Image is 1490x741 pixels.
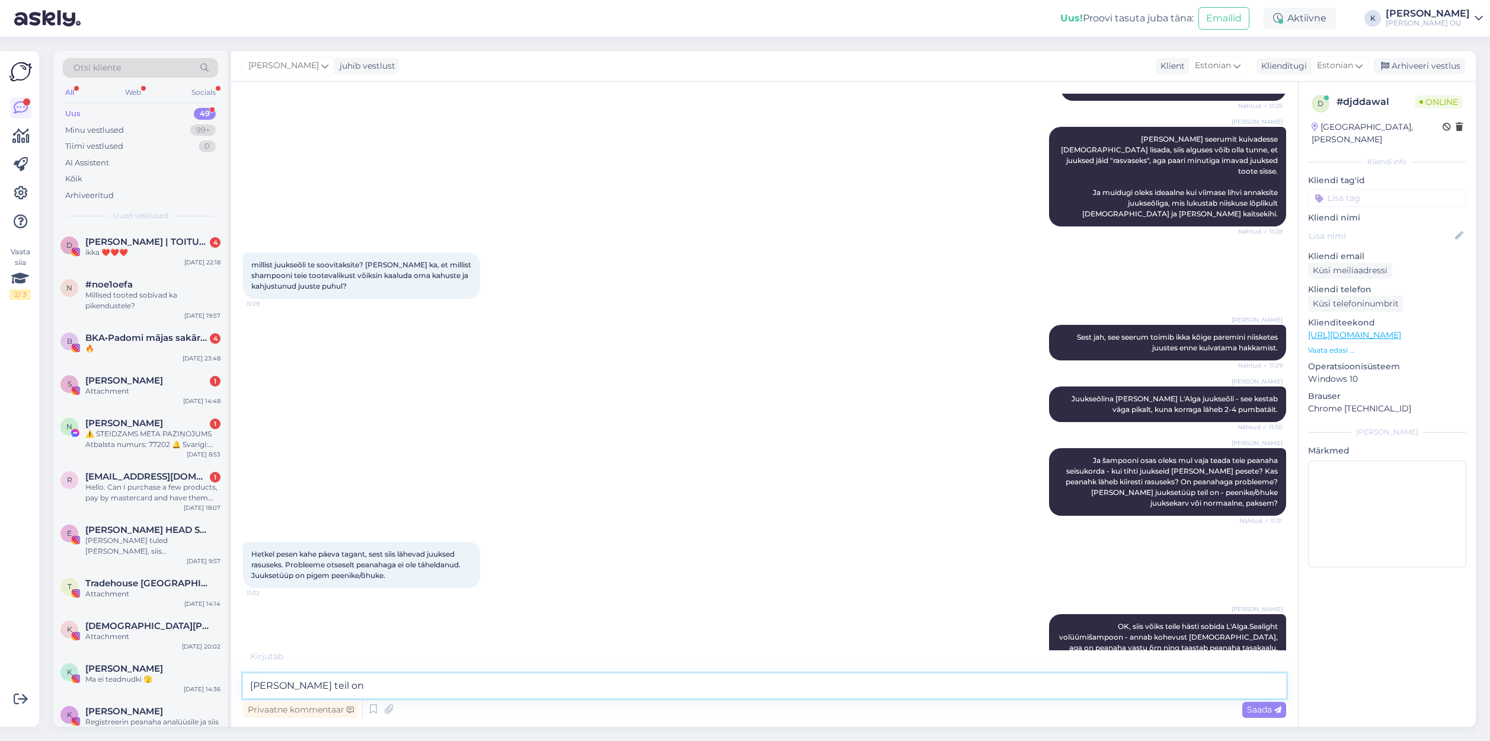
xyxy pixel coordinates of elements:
div: Minu vestlused [65,124,124,136]
p: Klienditeekond [1308,317,1466,329]
span: D [66,241,72,250]
span: Ja šampooni osas oleks mul vaja teada teie peanaha seisukorda - kui tihti juukseid [PERSON_NAME] ... [1066,456,1280,507]
img: Askly Logo [9,60,32,83]
div: K [1364,10,1381,27]
div: Tiimi vestlused [65,140,123,152]
div: [DATE] 23:48 [183,354,220,363]
span: Nähtud ✓ 11:30 [1238,423,1283,432]
div: Privaatne kommentaar [243,702,359,718]
span: #noe1oefa [85,279,133,290]
div: [DATE] 19:57 [184,311,220,320]
div: All [63,85,76,100]
span: Evella HEAD SPA & heaolusalong | peamassaaž | HEAD SPA TALLINN [85,525,209,535]
span: Kristiina Raa [85,706,163,717]
div: Aktiivne [1264,8,1336,29]
p: Vaata edasi ... [1308,345,1466,356]
div: 49 [194,108,216,120]
div: [DATE] 18:07 [184,503,220,512]
span: BKA•Padomi mājas sakārtošanai•Ar mīlestību pret sevi un dabu [85,333,209,343]
span: S [68,379,72,388]
div: Hello. Can I purchase a few products, pay by mastercard and have them shipped to [GEOGRAPHIC_DATA]? [85,482,220,503]
p: Chrome [TECHNICAL_ID] [1308,403,1466,415]
div: [DATE] 14:48 [183,397,220,405]
p: Kliendi email [1308,250,1466,263]
div: [DATE] 14:36 [184,685,220,694]
span: DIANA | TOITUMISNŌUSTAJA | TREENER | ONLINE TUGI PROGRAMM [85,237,209,247]
div: Kõik [65,173,82,185]
p: Windows 10 [1308,373,1466,385]
span: E [67,529,72,538]
div: Kliendi info [1308,156,1466,167]
div: Uus [65,108,81,120]
span: n [66,283,72,292]
span: OK, siis võiks teile hästi sobida L'Alga.Sealight volüümišampoon - annab kohevust [DEMOGRAPHIC_DA... [1059,622,1280,663]
div: [DATE] 9:57 [187,557,220,566]
p: Kliendi tag'id [1308,174,1466,187]
span: [PERSON_NAME] [1232,439,1283,448]
span: r [67,475,72,484]
div: Arhiveeritud [65,190,114,202]
div: Klienditugi [1256,60,1307,72]
span: millist juukseõli te soovitaksite? [PERSON_NAME] ka, et millist shampooni teie tootevalikust võik... [251,260,473,290]
a: [URL][DOMAIN_NAME] [1308,330,1401,340]
div: [PERSON_NAME] [1308,427,1466,437]
p: Kliendi nimi [1308,212,1466,224]
span: [PERSON_NAME] [1232,377,1283,386]
span: Otsi kliente [73,62,121,74]
div: Klient [1156,60,1185,72]
span: N [66,422,72,431]
span: Nähtud ✓ 11:29 [1238,361,1283,370]
div: [PERSON_NAME] [1386,9,1470,18]
b: Uus! [1060,12,1083,24]
div: Attachment [85,386,220,397]
input: Lisa tag [1308,189,1466,207]
div: juhib vestlust [335,60,395,72]
div: Küsi telefoninumbrit [1308,296,1403,312]
span: Uued vestlused [113,210,168,221]
span: Online [1415,95,1463,108]
div: Ma ei teadnudki 🫣 [85,674,220,685]
span: B [67,337,72,346]
div: [GEOGRAPHIC_DATA], [PERSON_NAME] [1312,121,1443,146]
span: Nähtud ✓ 11:31 [1238,516,1283,525]
a: [PERSON_NAME][PERSON_NAME] OÜ [1386,9,1483,28]
div: 1 [210,472,220,483]
span: Saada [1247,704,1281,715]
span: Nitin Surve [85,418,163,429]
span: Sest jah, see seerum toimib ikka kõige paremini niisketes juustes enne kuivatama hakkamist. [1077,333,1280,352]
div: AI Assistent [65,157,109,169]
span: ripleybanfield@ns.sympatico.ca [85,471,209,482]
div: Kirjutab [243,650,1286,663]
button: Emailid [1198,7,1249,30]
textarea: [PERSON_NAME] teil on [243,673,1286,698]
span: Solvita Anikonova [85,375,163,386]
div: 0 [199,140,216,152]
div: Vaata siia [9,247,31,300]
span: . [283,651,285,662]
div: [DATE] 14:14 [184,599,220,608]
div: 🔥 [85,343,220,354]
div: ⚠️ STEIDZAMS META PAZIŅOJUMS Atbalsta numurs: 77202 🔔 Svarīgi: Tavs konts un 𝐅𝐀𝐂𝐄𝐁𝐎𝐎𝐊 lapa [DOMAI... [85,429,220,450]
p: Kliendi telefon [1308,283,1466,296]
span: [PERSON_NAME] seerumit kuivadesse [DEMOGRAPHIC_DATA] lisada, siis alguses võib olla tunne, et juu... [1061,135,1280,218]
input: Lisa nimi [1309,229,1453,242]
span: T [68,582,72,591]
div: Arhiveeri vestlus [1374,58,1465,74]
span: Hetkel pesen kahe päeva tagant, sest siis lähevad juuksed rasuseks. Probleeme otseselt peanahaga ... [251,550,462,580]
span: [PERSON_NAME] [248,59,319,72]
div: [PERSON_NAME] OÜ [1386,18,1470,28]
span: Nähtud ✓ 11:28 [1238,227,1283,236]
span: K [67,625,72,634]
div: [PERSON_NAME] tuled [PERSON_NAME], siis [PERSON_NAME] vitamiine ka [85,535,220,557]
span: [PERSON_NAME] [1232,315,1283,324]
div: 4 [210,237,220,248]
div: Web [123,85,143,100]
div: Registreerin peanaha analüüsile ja siis selgub juba paremini mis edasi [85,717,220,738]
div: # djddawal [1336,95,1415,109]
span: Nähtud ✓ 11:26 [1238,101,1283,110]
span: [PERSON_NAME] [1232,117,1283,126]
div: ikka ❤️❤️❤️ [85,247,220,258]
span: KATRI TELLER [85,663,163,674]
span: Tradehouse Latvia [85,578,209,589]
div: 2 / 3 [9,289,31,300]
